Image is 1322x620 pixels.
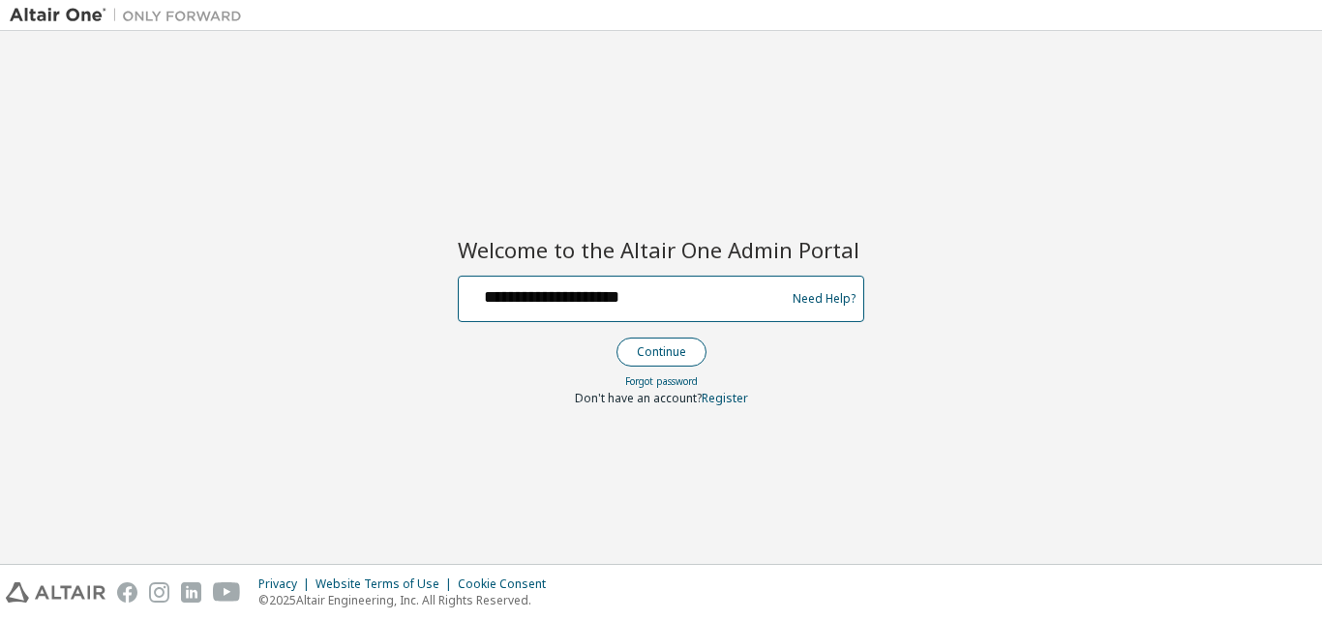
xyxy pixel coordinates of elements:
[149,582,169,603] img: instagram.svg
[258,576,315,592] div: Privacy
[616,338,706,367] button: Continue
[10,6,252,25] img: Altair One
[258,592,557,608] p: © 2025 Altair Engineering, Inc. All Rights Reserved.
[6,582,105,603] img: altair_logo.svg
[315,576,458,592] div: Website Terms of Use
[458,236,864,263] h2: Welcome to the Altair One Admin Portal
[575,390,702,406] span: Don't have an account?
[117,582,137,603] img: facebook.svg
[213,582,241,603] img: youtube.svg
[702,390,748,406] a: Register
[793,298,856,299] a: Need Help?
[625,374,698,388] a: Forgot password
[458,576,557,592] div: Cookie Consent
[181,582,201,603] img: linkedin.svg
